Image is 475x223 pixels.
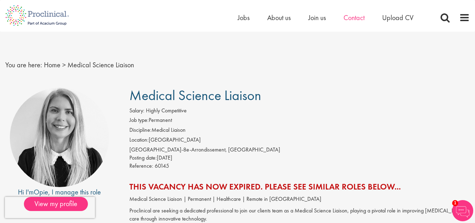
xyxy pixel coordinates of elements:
span: Posting date: [129,154,157,161]
span: Highly Competitive [146,107,187,114]
a: Upload CV [382,13,413,22]
a: Join us [308,13,326,22]
span: 60145 [155,162,169,169]
h2: This vacancy has now expired. Please see similar roles below... [129,182,470,191]
li: [GEOGRAPHIC_DATA] [129,136,470,146]
span: Medical Science Liaison [129,86,261,104]
a: Jobs [238,13,250,22]
label: Reference: [129,162,153,170]
iframe: reCAPTCHA [5,197,95,218]
label: Discipline: [129,126,152,134]
span: 1 [452,200,458,206]
span: > [62,60,66,69]
p: Proclinical are seeking a dedicated professional to join our clients team as a Medical Science Li... [129,207,470,223]
div: [GEOGRAPHIC_DATA]-8e-Arrondissement, [GEOGRAPHIC_DATA] [129,146,470,154]
label: Location: [129,136,149,144]
span: Medical Science Liaison [68,60,134,69]
a: About us [267,13,291,22]
p: Medical Science Liaison | Permanent | Healthcare | Remote in [GEOGRAPHIC_DATA] [129,195,470,203]
a: Opie [34,187,48,197]
a: breadcrumb link [44,60,60,69]
label: Salary: [129,107,145,115]
li: Medical Liaison [129,126,470,136]
div: Hi I'm , I manage this role [5,187,114,197]
li: Permanent [129,116,470,126]
div: [DATE] [129,154,470,162]
label: Job type: [129,116,149,124]
img: Chatbot [452,200,473,221]
img: imeage of recruiter Opie Inglis [10,88,109,187]
span: You are here: [5,60,42,69]
a: Contact [344,13,365,22]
